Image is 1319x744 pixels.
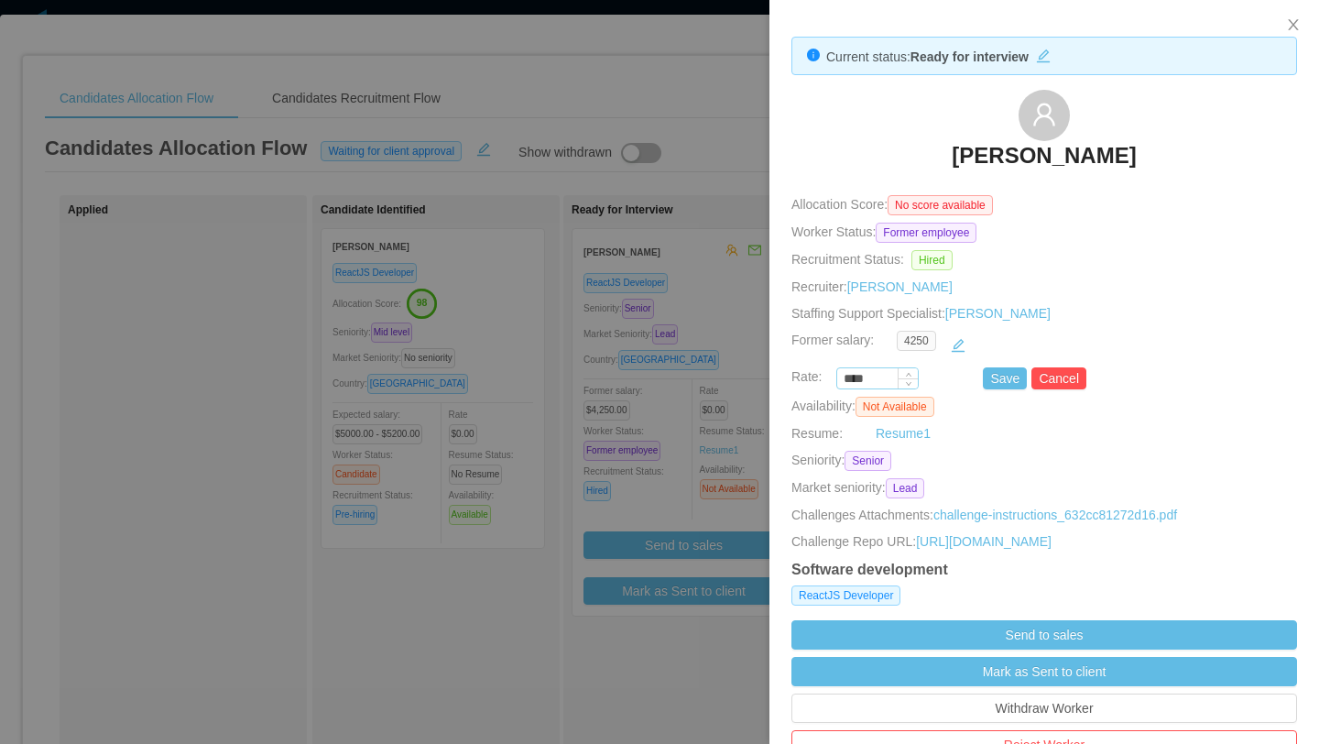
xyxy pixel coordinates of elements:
button: Send to sales [791,620,1297,650]
span: Recruitment Status: [791,252,904,267]
button: Save [983,367,1027,389]
strong: Ready for interview [910,49,1029,64]
span: Increase Value [899,368,918,378]
span: Availability: [791,399,942,413]
span: 4250 [897,331,936,351]
span: Allocation Score: [791,197,888,212]
span: Not Available [856,397,934,417]
span: Senior [845,451,891,471]
span: Worker Status: [791,224,876,239]
span: Hired [911,250,953,270]
i: icon: up [905,371,911,377]
span: Staffing Support Specialist: [791,306,1051,321]
span: Lead [886,478,925,498]
i: icon: down [905,381,911,388]
span: No score available [888,195,993,215]
span: Market seniority: [791,478,886,498]
button: Cancel [1031,367,1086,389]
span: Challenge Repo URL: [791,532,916,552]
span: ReactJS Developer [791,585,900,606]
button: icon: edit [1029,45,1058,63]
a: challenge-instructions_632cc81272d16.pdf [933,508,1177,522]
a: [PERSON_NAME] [952,141,1136,181]
span: Resume: [791,426,843,441]
a: [PERSON_NAME] [945,306,1051,321]
button: Mark as Sent to client [791,657,1297,686]
h3: [PERSON_NAME] [952,141,1136,170]
a: [URL][DOMAIN_NAME] [916,534,1052,549]
span: Seniority: [791,451,845,471]
span: Challenges Attachments: [791,506,933,525]
strong: Software development [791,562,948,577]
a: Resume1 [876,424,931,443]
button: Withdraw Worker [791,694,1297,723]
span: Former employee [876,223,976,243]
button: icon: edit [943,331,973,360]
i: icon: info-circle [807,49,820,61]
a: [PERSON_NAME] [847,279,953,294]
i: icon: user [1031,102,1057,127]
span: Decrease Value [899,378,918,388]
span: Current status: [826,49,910,64]
span: Recruiter: [791,279,953,294]
i: icon: close [1286,17,1301,32]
